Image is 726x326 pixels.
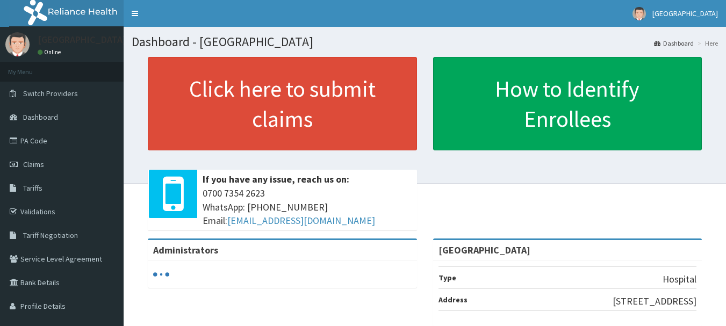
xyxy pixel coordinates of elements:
[632,7,646,20] img: User Image
[663,272,696,286] p: Hospital
[153,266,169,282] svg: audio-loading
[433,57,702,150] a: How to Identify Enrollees
[5,32,30,56] img: User Image
[654,39,694,48] a: Dashboard
[132,35,718,49] h1: Dashboard - [GEOGRAPHIC_DATA]
[695,39,718,48] li: Here
[227,214,375,227] a: [EMAIL_ADDRESS][DOMAIN_NAME]
[23,230,78,240] span: Tariff Negotiation
[439,244,530,256] strong: [GEOGRAPHIC_DATA]
[439,295,468,305] b: Address
[23,183,42,193] span: Tariffs
[153,244,218,256] b: Administrators
[38,35,126,45] p: [GEOGRAPHIC_DATA]
[23,112,58,122] span: Dashboard
[203,173,349,185] b: If you have any issue, reach us on:
[38,48,63,56] a: Online
[652,9,718,18] span: [GEOGRAPHIC_DATA]
[613,294,696,308] p: [STREET_ADDRESS]
[23,89,78,98] span: Switch Providers
[148,57,417,150] a: Click here to submit claims
[439,273,456,282] b: Type
[203,186,412,228] span: 0700 7354 2623 WhatsApp: [PHONE_NUMBER] Email:
[23,160,44,169] span: Claims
